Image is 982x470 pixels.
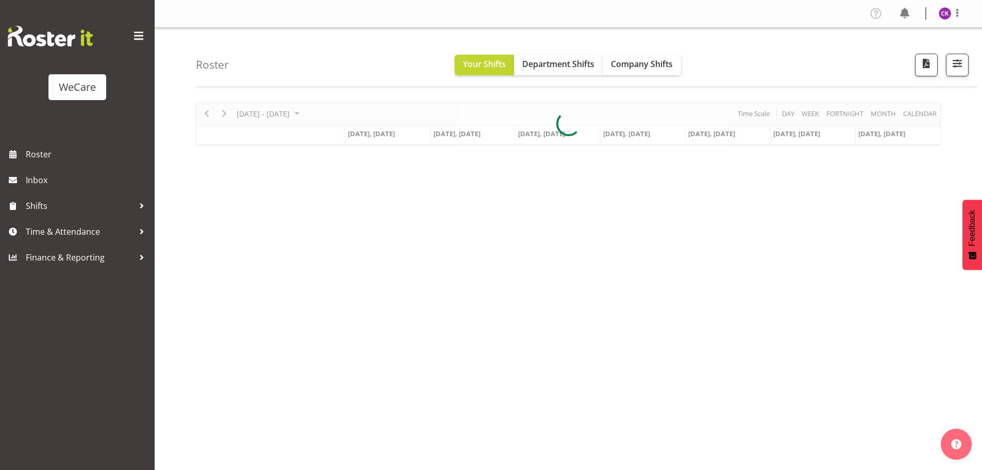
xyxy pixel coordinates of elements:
[603,55,681,75] button: Company Shifts
[26,224,134,239] span: Time & Attendance
[951,439,961,449] img: help-xxl-2.png
[26,250,134,265] span: Finance & Reporting
[946,54,969,76] button: Filter Shifts
[26,198,134,214] span: Shifts
[514,55,603,75] button: Department Shifts
[939,7,951,20] img: chloe-kim10479.jpg
[26,147,149,162] span: Roster
[196,59,229,71] h4: Roster
[8,26,93,46] img: Rosterit website logo
[463,58,506,70] span: Your Shifts
[455,55,514,75] button: Your Shifts
[59,79,96,95] div: WeCare
[915,54,938,76] button: Download a PDF of the roster according to the set date range.
[611,58,673,70] span: Company Shifts
[968,210,977,246] span: Feedback
[26,172,149,188] span: Inbox
[962,200,982,270] button: Feedback - Show survey
[522,58,594,70] span: Department Shifts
